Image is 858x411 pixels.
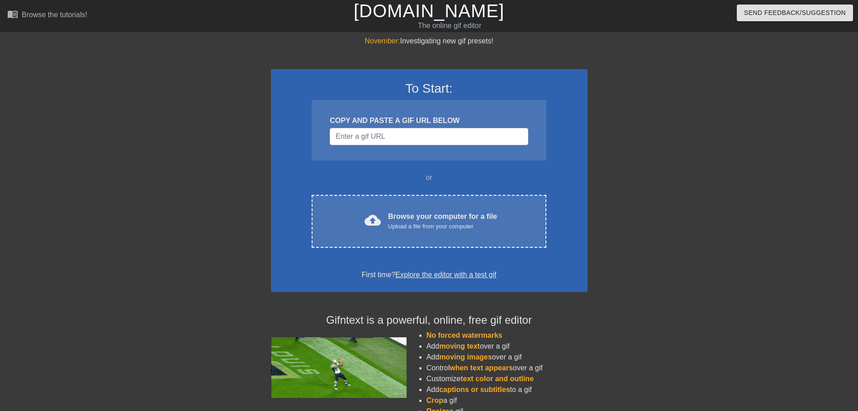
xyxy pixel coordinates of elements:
input: Username [330,128,528,145]
span: cloud_upload [365,212,381,228]
h3: To Start: [283,81,576,96]
span: captions or subtitles [439,386,510,393]
div: or [294,172,564,183]
span: moving text [439,342,480,350]
div: The online gif editor [290,20,608,31]
div: First time? [283,269,576,280]
img: football_small.gif [271,337,407,398]
div: COPY AND PASTE A GIF URL BELOW [330,115,528,126]
h4: Gifntext is a powerful, online, free gif editor [271,314,588,327]
span: Send Feedback/Suggestion [744,7,846,19]
a: Explore the editor with a test gif [395,271,496,279]
span: November: [365,37,400,45]
span: No forced watermarks [427,331,502,339]
span: text color and outline [460,375,534,383]
a: Browse the tutorials! [7,9,87,23]
li: Control over a gif [427,363,588,373]
div: Browse your computer for a file [388,211,497,231]
li: Add to a gif [427,384,588,395]
div: Investigating new gif presets! [271,36,588,47]
li: Add over a gif [427,341,588,352]
span: moving images [439,353,492,361]
span: Crop [427,397,443,404]
div: Upload a file from your computer [388,222,497,231]
a: [DOMAIN_NAME] [354,1,504,21]
li: Add over a gif [427,352,588,363]
li: Customize [427,373,588,384]
li: a gif [427,395,588,406]
button: Send Feedback/Suggestion [737,5,853,21]
div: Browse the tutorials! [22,11,87,19]
span: when text appears [450,364,513,372]
span: menu_book [7,9,18,19]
